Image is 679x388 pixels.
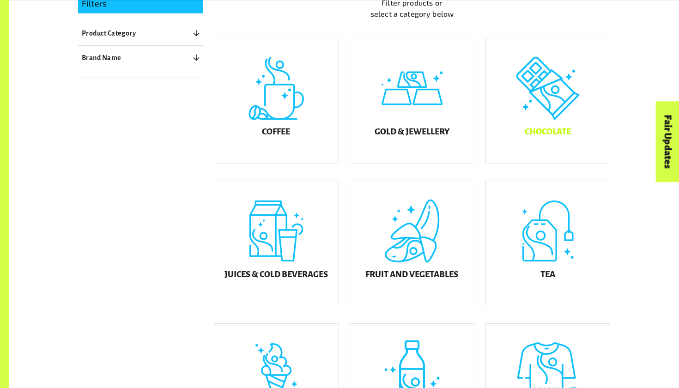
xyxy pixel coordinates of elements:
[375,127,449,137] h5: Gold & Jewellery
[540,270,555,279] h5: Tea
[525,127,571,137] h5: Chocolate
[485,38,610,164] a: Chocolate
[350,181,474,306] a: Fruit and Vegetables
[365,270,458,279] h5: Fruit and Vegetables
[350,38,474,164] a: Gold & Jewellery
[82,28,136,39] p: Product Category
[214,181,339,306] a: Juices & Cold Beverages
[78,49,203,66] button: Brand Name
[214,38,339,164] a: Coffee
[262,127,290,137] h5: Coffee
[485,181,610,306] a: Tea
[82,52,121,63] p: Brand Name
[224,270,328,279] h5: Juices & Cold Beverages
[78,25,203,42] button: Product Category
